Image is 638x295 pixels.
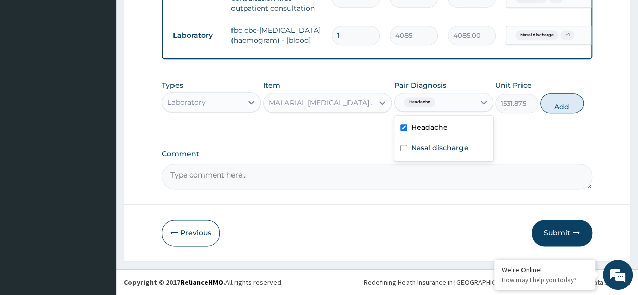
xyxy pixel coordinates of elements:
[124,278,225,287] strong: Copyright © 2017 .
[162,81,183,90] label: Types
[502,276,588,284] p: How may I help you today?
[162,150,592,158] label: Comment
[116,269,638,295] footer: All rights reserved.
[167,97,206,107] div: Laboratory
[532,220,592,246] button: Submit
[540,93,583,113] button: Add
[515,30,558,40] span: Nasal discharge
[560,30,574,40] span: + 1
[52,56,169,70] div: Chat with us now
[226,20,327,50] td: fbc cbc-[MEDICAL_DATA] (haemogram) - [blood]
[5,192,192,227] textarea: Type your message and hit 'Enter'
[404,97,435,107] span: Headache
[411,122,448,132] label: Headache
[502,265,588,274] div: We're Online!
[180,278,223,287] a: RelianceHMO
[165,5,190,29] div: Minimize live chat window
[162,220,220,246] button: Previous
[263,80,280,90] label: Item
[269,98,375,108] div: MALARIAL [MEDICAL_DATA] THICK AND THIN FILMS - [BLOOD]
[495,80,532,90] label: Unit Price
[411,143,469,153] label: Nasal discharge
[364,277,630,287] div: Redefining Heath Insurance in [GEOGRAPHIC_DATA] using Telemedicine and Data Science!
[394,80,446,90] label: Pair Diagnosis
[19,50,41,76] img: d_794563401_company_1708531726252_794563401
[168,26,226,45] td: Laboratory
[59,85,139,187] span: We're online!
